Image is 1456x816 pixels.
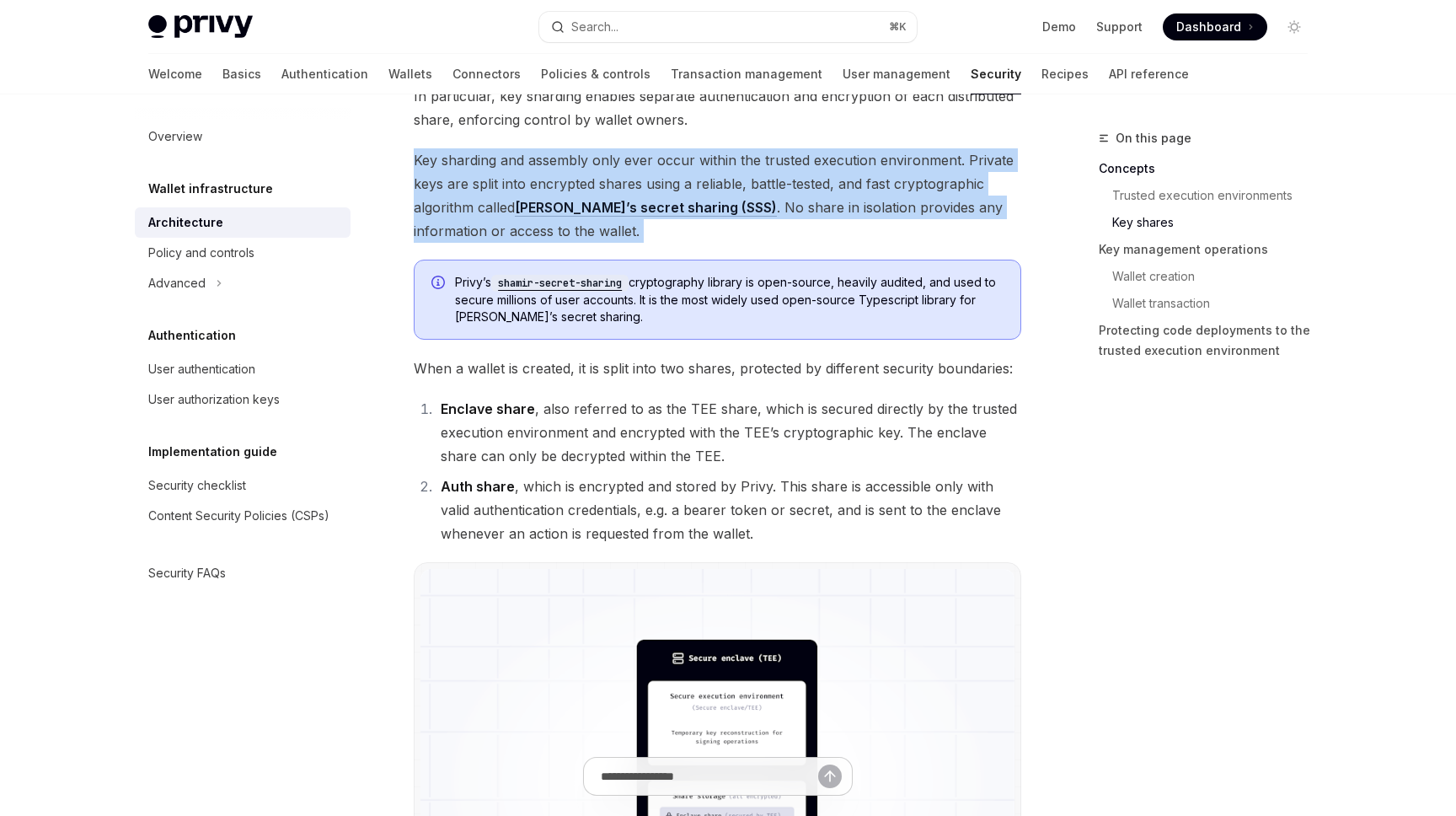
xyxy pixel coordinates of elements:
a: Support [1096,19,1143,35]
button: Send message [818,765,842,788]
button: Toggle dark mode [1281,13,1308,40]
div: User authentication [148,359,255,379]
a: [PERSON_NAME]’s secret sharing (SSS) [515,199,777,217]
img: light logo [148,15,253,39]
a: Policy and controls [135,238,351,268]
h5: Authentication [148,325,236,346]
span: ⌘ K [889,20,907,34]
a: Recipes [1041,54,1089,94]
a: Key management operations [1099,236,1321,263]
a: Welcome [148,54,202,94]
a: Connectors [452,54,521,94]
li: , also referred to as the TEE share, which is secured directly by the trusted execution environme... [436,397,1021,468]
a: Content Security Policies (CSPs) [135,501,351,531]
svg: Info [431,276,448,293]
a: Dashboard [1163,13,1267,40]
a: Trusted execution environments [1112,182,1321,209]
a: User authorization keys [135,384,351,415]
strong: Enclave share [441,400,535,417]
a: shamir-secret-sharing [491,275,629,289]
a: Concepts [1099,155,1321,182]
a: Overview [135,121,351,152]
li: , which is encrypted and stored by Privy. This share is accessible only with valid authentication... [436,475,1021,545]
a: API reference [1109,54,1189,94]
div: Advanced [148,273,206,293]
a: Architecture [135,207,351,238]
div: Security checklist [148,475,246,496]
a: Wallets [388,54,432,94]
div: Security FAQs [148,563,226,583]
code: shamir-secret-sharing [491,275,629,292]
a: Transaction management [671,54,822,94]
div: Overview [148,126,202,147]
a: User authentication [135,354,351,384]
div: User authorization keys [148,389,280,410]
a: Wallet creation [1112,263,1321,290]
a: Protecting code deployments to the trusted execution environment [1099,317,1321,364]
span: Key sharding enables future-proof flexibility, strict security isolation, and built-in redundancy... [414,61,1021,132]
span: Privy’s cryptography library is open-source, heavily audited, and used to secure millions of user... [455,274,1004,325]
a: Basics [222,54,261,94]
a: User management [843,54,950,94]
a: Authentication [281,54,368,94]
a: Security [971,54,1021,94]
div: Policy and controls [148,243,254,263]
div: Architecture [148,212,223,233]
div: Content Security Policies (CSPs) [148,506,329,526]
a: Security checklist [135,470,351,501]
span: Key sharding and assembly only ever occur within the trusted execution environment. Private keys ... [414,148,1021,243]
a: Key shares [1112,209,1321,236]
a: Security FAQs [135,558,351,588]
span: When a wallet is created, it is split into two shares, protected by different security boundaries: [414,357,1021,380]
button: Search...⌘K [539,12,917,42]
strong: Auth share [441,478,515,495]
span: Dashboard [1176,19,1241,35]
div: Search... [571,17,618,37]
a: Demo [1042,19,1076,35]
h5: Wallet infrastructure [148,179,273,199]
a: Policies & controls [541,54,650,94]
h5: Implementation guide [148,442,277,462]
a: Wallet transaction [1112,290,1321,317]
span: On this page [1116,128,1191,148]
